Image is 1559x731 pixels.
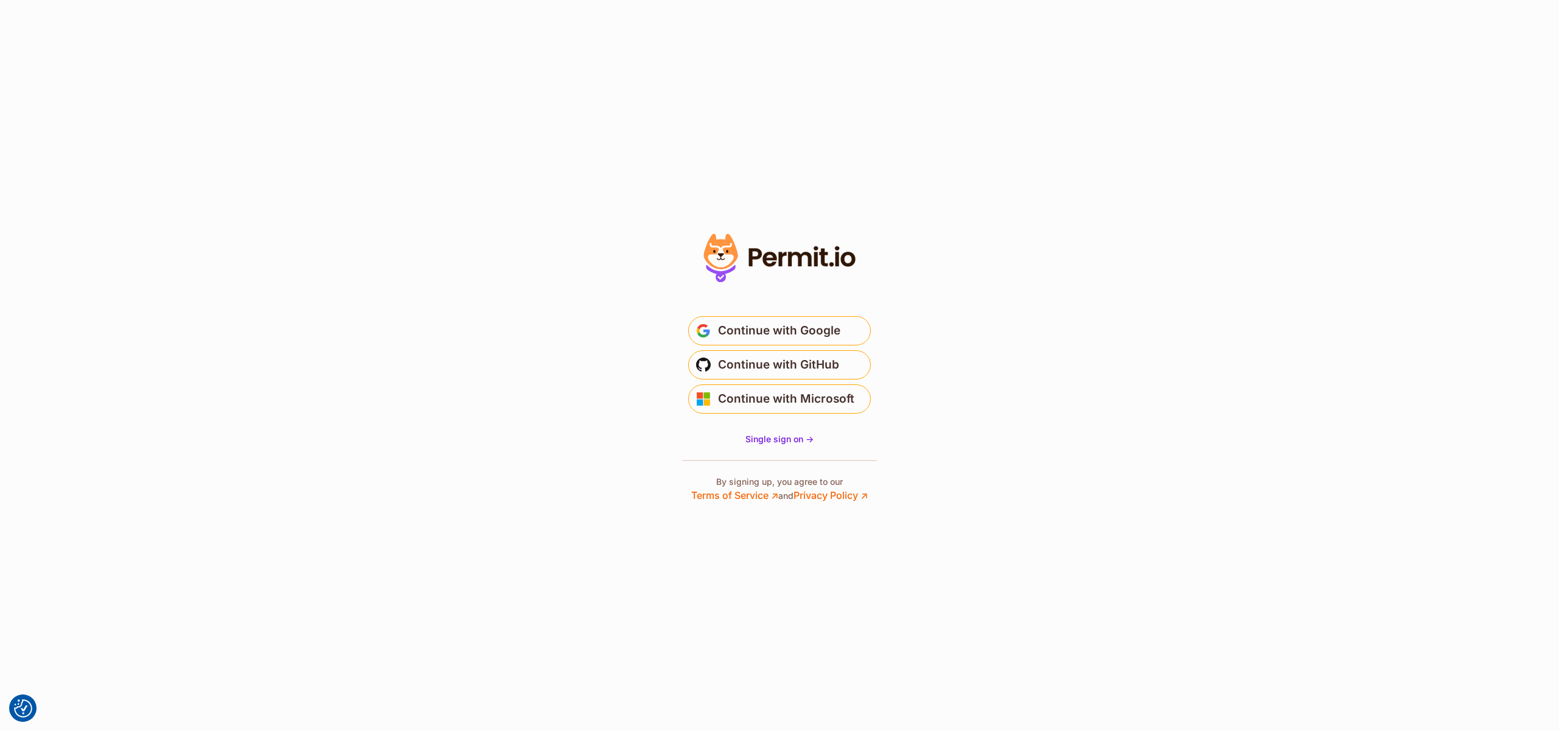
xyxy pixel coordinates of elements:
span: Continue with Google [718,321,840,341]
a: Single sign on -> [745,433,814,445]
a: Terms of Service ↗ [691,489,778,501]
a: Privacy Policy ↗ [794,489,868,501]
p: By signing up, you agree to our and [691,476,868,503]
span: Continue with Microsoft [718,389,854,409]
img: Revisit consent button [14,699,32,718]
span: Continue with GitHub [718,355,839,375]
span: Single sign on -> [745,434,814,444]
button: Continue with Microsoft [688,384,871,414]
button: Continue with Google [688,316,871,345]
button: Continue with GitHub [688,350,871,380]
button: Consent Preferences [14,699,32,718]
